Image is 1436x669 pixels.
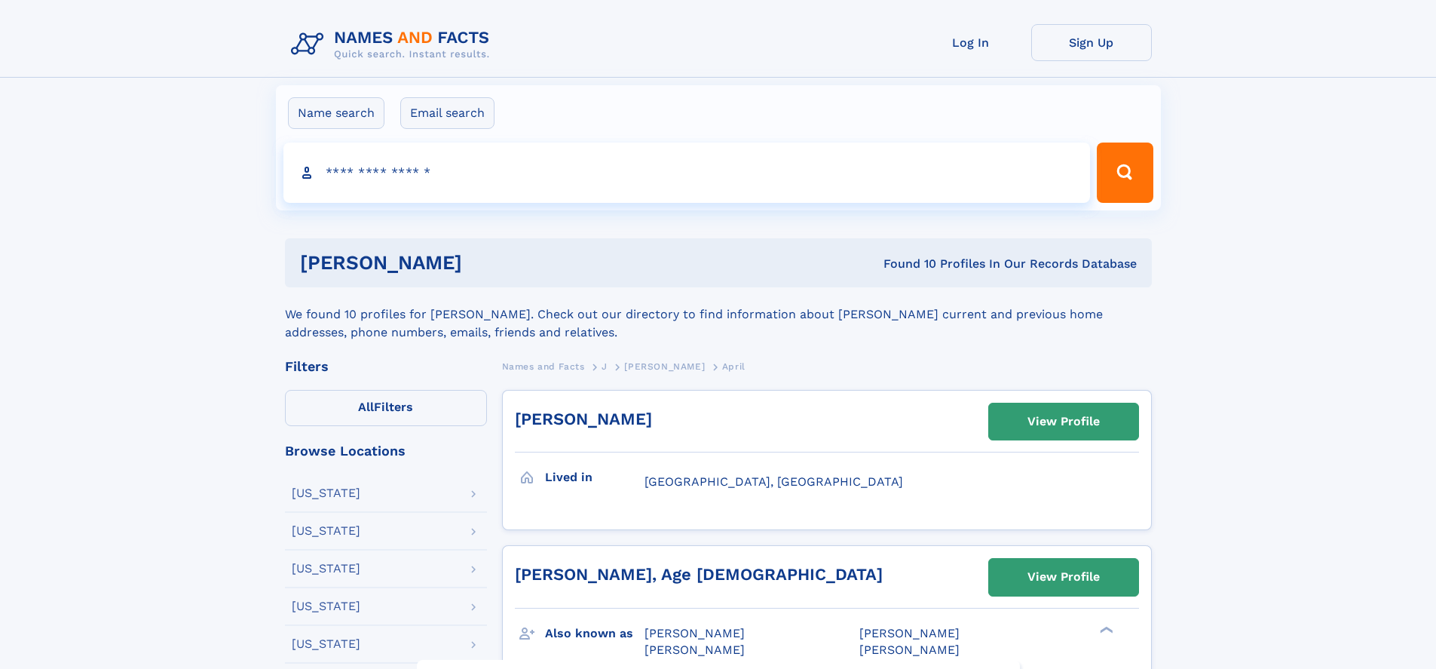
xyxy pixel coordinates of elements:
h1: [PERSON_NAME] [300,253,673,272]
span: All [358,400,374,414]
label: Name search [288,97,384,129]
span: [PERSON_NAME] [645,643,745,657]
div: We found 10 profiles for [PERSON_NAME]. Check out our directory to find information about [PERSON... [285,287,1152,342]
div: ❯ [1096,625,1114,634]
label: Email search [400,97,494,129]
h3: Also known as [545,621,645,646]
label: Filters [285,390,487,426]
span: April [722,361,746,372]
div: View Profile [1027,560,1100,594]
img: Logo Names and Facts [285,24,502,65]
div: [US_STATE] [292,525,360,537]
input: search input [283,143,1091,203]
div: [US_STATE] [292,638,360,650]
a: Names and Facts [502,357,585,376]
span: [PERSON_NAME] [624,361,705,372]
a: [PERSON_NAME] [515,410,652,428]
a: View Profile [989,404,1138,440]
div: [US_STATE] [292,487,360,499]
a: J [602,357,608,376]
span: J [602,361,608,372]
a: Log In [911,24,1031,61]
a: [PERSON_NAME] [624,357,705,376]
span: [PERSON_NAME] [645,626,745,640]
a: [PERSON_NAME], Age [DEMOGRAPHIC_DATA] [515,565,883,584]
span: [PERSON_NAME] [859,643,960,657]
button: Search Button [1097,143,1153,203]
div: Filters [285,360,487,373]
div: View Profile [1027,404,1100,439]
div: [US_STATE] [292,600,360,612]
div: Browse Locations [285,444,487,458]
span: [GEOGRAPHIC_DATA], [GEOGRAPHIC_DATA] [645,474,903,489]
a: View Profile [989,559,1138,595]
h3: Lived in [545,465,645,490]
span: [PERSON_NAME] [859,626,960,640]
div: Found 10 Profiles In Our Records Database [672,256,1137,272]
div: [US_STATE] [292,563,360,575]
a: Sign Up [1031,24,1152,61]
